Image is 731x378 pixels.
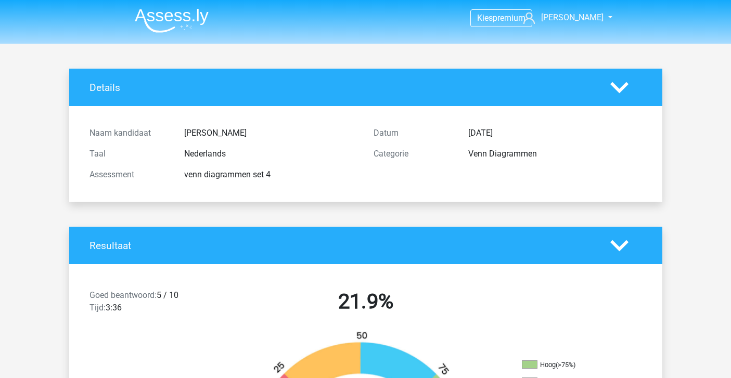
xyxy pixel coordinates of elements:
[471,11,532,25] a: Kiespremium
[366,127,460,139] div: Datum
[460,148,650,160] div: Venn Diagrammen
[82,127,176,139] div: Naam kandidaat
[541,12,604,22] span: [PERSON_NAME]
[82,168,176,181] div: Assessment
[82,289,224,318] div: 5 / 10 3:36
[519,11,605,24] a: [PERSON_NAME]
[522,360,626,370] li: Hoog
[89,240,595,252] h4: Resultaat
[176,127,366,139] div: [PERSON_NAME]
[366,148,460,160] div: Categorie
[82,148,176,160] div: Taal
[176,168,366,181] div: venn diagrammen set 4
[135,8,209,33] img: Assessly
[493,13,525,23] span: premium
[89,303,106,312] span: Tijd:
[89,290,157,300] span: Goed beantwoord:
[556,361,575,369] div: (>75%)
[176,148,366,160] div: Nederlands
[89,82,595,94] h4: Details
[477,13,493,23] span: Kies
[460,127,650,139] div: [DATE]
[232,289,500,314] h2: 21.9%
